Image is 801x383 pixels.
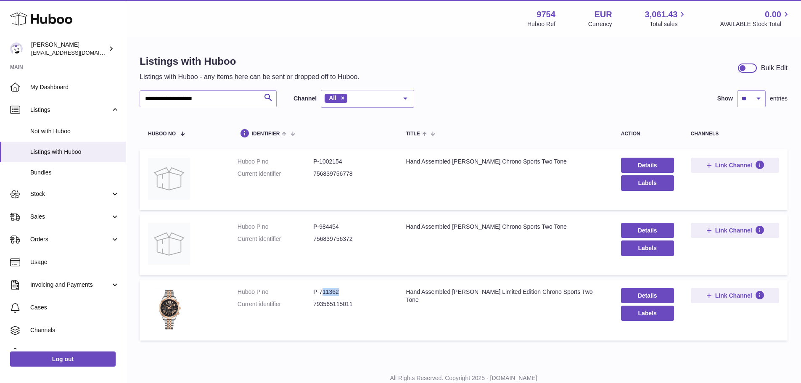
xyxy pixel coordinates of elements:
button: Link Channel [691,158,779,173]
dd: 756839756778 [313,170,389,178]
div: Currency [588,20,612,28]
div: Hand Assembled [PERSON_NAME] Limited Edition Chrono Sports Two Tone [406,288,604,304]
button: Labels [621,175,674,190]
strong: 9754 [537,9,555,20]
img: internalAdmin-9754@internal.huboo.com [10,42,23,55]
dd: P-1002154 [313,158,389,166]
label: Show [717,95,733,103]
span: Usage [30,258,119,266]
button: Labels [621,240,674,256]
img: Hand Assembled Anthony James Chrono Sports Two Tone [148,223,190,265]
span: Orders [30,235,111,243]
span: Huboo no [148,131,176,137]
span: Listings with Huboo [30,148,119,156]
a: 0.00 AVAILABLE Stock Total [720,9,791,28]
dd: P-984454 [313,223,389,231]
span: Link Channel [715,227,752,234]
span: [EMAIL_ADDRESS][DOMAIN_NAME] [31,49,124,56]
dd: P-711362 [313,288,389,296]
div: Bulk Edit [761,63,788,73]
dt: Huboo P no [238,158,313,166]
span: 0.00 [765,9,781,20]
span: Cases [30,304,119,312]
button: Link Channel [691,288,779,303]
span: entries [770,95,788,103]
label: Channel [293,95,317,103]
div: Hand Assembled [PERSON_NAME] Chrono Sports Two Tone [406,223,604,231]
span: Invoicing and Payments [30,281,111,289]
span: identifier [252,131,280,137]
span: Link Channel [715,161,752,169]
span: 3,061.43 [645,9,678,20]
button: Labels [621,306,674,321]
span: Channels [30,326,119,334]
strong: EUR [594,9,612,20]
span: Total sales [650,20,687,28]
h1: Listings with Huboo [140,55,360,68]
dt: Current identifier [238,235,313,243]
span: My Dashboard [30,83,119,91]
span: Listings [30,106,111,114]
a: Log out [10,351,116,367]
dt: Huboo P no [238,288,313,296]
span: Bundles [30,169,119,177]
a: Details [621,288,674,303]
span: Link Channel [715,292,752,299]
span: title [406,131,420,137]
div: channels [691,131,779,137]
button: Link Channel [691,223,779,238]
dt: Current identifier [238,300,313,308]
span: AVAILABLE Stock Total [720,20,791,28]
div: [PERSON_NAME] [31,41,107,57]
a: Details [621,158,674,173]
p: All Rights Reserved. Copyright 2025 - [DOMAIN_NAME] [133,374,794,382]
a: 3,061.43 Total sales [645,9,687,28]
div: Hand Assembled [PERSON_NAME] Chrono Sports Two Tone [406,158,604,166]
a: Details [621,223,674,238]
dt: Current identifier [238,170,313,178]
img: Hand Assembled Anthony James Chrono Sports Two Tone [148,158,190,200]
span: Settings [30,349,119,357]
img: Hand Assembled Anthony James Limited Edition Chrono Sports Two Tone [148,288,190,330]
dd: 793565115011 [313,300,389,308]
div: Huboo Ref [527,20,555,28]
p: Listings with Huboo - any items here can be sent or dropped off to Huboo. [140,72,360,82]
dd: 756839756372 [313,235,389,243]
span: All [329,95,336,101]
span: Stock [30,190,111,198]
span: Not with Huboo [30,127,119,135]
div: action [621,131,674,137]
span: Sales [30,213,111,221]
dt: Huboo P no [238,223,313,231]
